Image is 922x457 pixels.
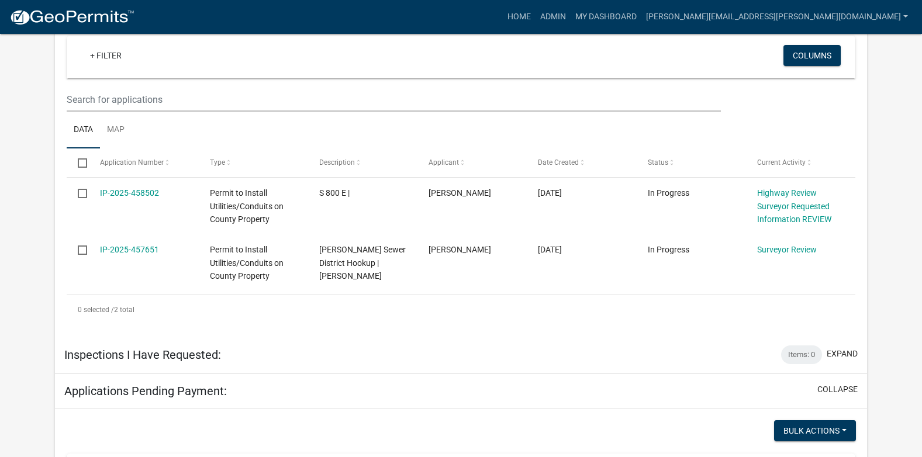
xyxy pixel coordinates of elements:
[757,245,817,254] a: Surveyor Review
[210,245,284,281] span: Permit to Install Utilities/Conduits on County Property
[636,148,745,176] datatable-header-cell: Status
[100,188,159,198] a: IP-2025-458502
[64,384,227,398] h5: Applications Pending Payment:
[64,348,221,362] h5: Inspections I Have Requested:
[781,345,822,364] div: Items: 0
[827,348,858,360] button: expand
[429,158,459,167] span: Applicant
[319,245,406,281] span: Taylor Sewer District Hookup | Ted Secrease
[536,6,571,28] a: Admin
[757,188,817,198] a: Highway Review
[198,148,308,176] datatable-header-cell: Type
[417,148,527,176] datatable-header-cell: Applicant
[774,420,856,441] button: Bulk Actions
[319,158,355,167] span: Description
[746,148,855,176] datatable-header-cell: Current Activity
[538,158,579,167] span: Date Created
[817,383,858,396] button: collapse
[81,45,131,66] a: + Filter
[78,306,114,314] span: 0 selected /
[67,148,89,176] datatable-header-cell: Select
[571,6,641,28] a: My Dashboard
[67,88,721,112] input: Search for applications
[67,295,855,324] div: 2 total
[89,148,198,176] datatable-header-cell: Application Number
[538,245,562,254] span: 07/31/2025
[757,202,831,224] a: Surveyor Requested Information REVIEW
[210,188,284,224] span: Permit to Install Utilities/Conduits on County Property
[308,148,417,176] datatable-header-cell: Description
[67,112,100,149] a: Data
[210,158,225,167] span: Type
[100,158,164,167] span: Application Number
[319,188,350,198] span: S 800 E |
[648,188,689,198] span: In Progress
[783,45,841,66] button: Columns
[757,158,806,167] span: Current Activity
[527,148,636,176] datatable-header-cell: Date Created
[648,245,689,254] span: In Progress
[503,6,536,28] a: Home
[429,188,491,198] span: Justin Suhre
[641,6,913,28] a: [PERSON_NAME][EMAIL_ADDRESS][PERSON_NAME][DOMAIN_NAME]
[100,112,132,149] a: Map
[538,188,562,198] span: 08/03/2025
[648,158,668,167] span: Status
[429,245,491,254] span: Ted
[100,245,159,254] a: IP-2025-457651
